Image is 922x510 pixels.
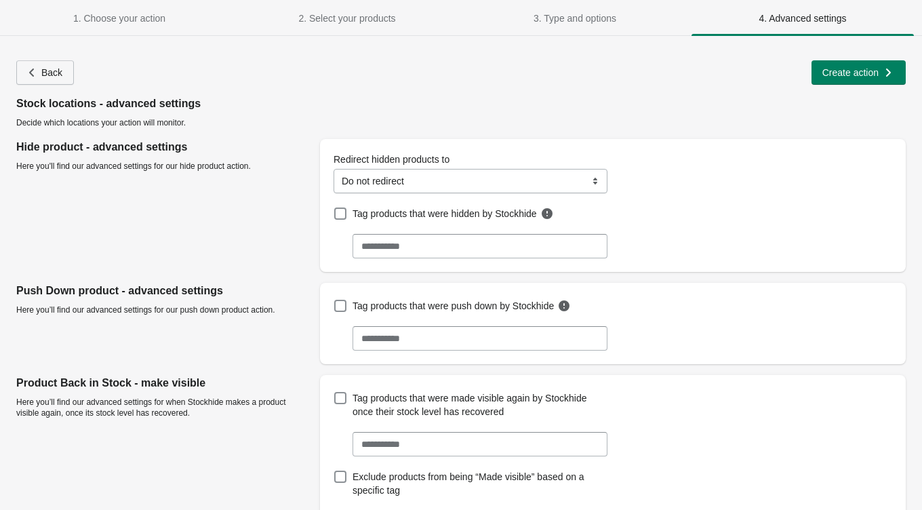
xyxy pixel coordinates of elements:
button: Create action [811,60,906,85]
span: Tag products that were made visible again by Stockhide once their stock level has recovered [353,391,604,418]
span: 4. Advanced settings [759,13,846,24]
button: Back [16,60,74,85]
span: 1. Choose your action [73,13,165,24]
p: Decide which locations your action will monitor. [16,117,309,128]
p: Here you’ll find our advanced settings for our push down product action. [16,305,309,315]
p: Hide product - advanced settings [16,139,309,155]
span: Create action [822,67,879,78]
span: Back [41,67,62,78]
span: 2. Select your products [298,13,395,24]
p: Product Back in Stock - make visible [16,375,309,391]
span: Exclude products from being “Made visible” based on a specific tag [353,470,604,497]
p: Stock locations - advanced settings [16,96,309,112]
span: 3. Type and options [534,13,616,24]
span: Tag products that were push down by Stockhide [353,299,554,313]
p: Here you’ll find our advanced settings for when Stockhide makes a product visible again, once its... [16,397,309,418]
p: Push Down product - advanced settings [16,283,309,299]
p: Here you'll find our advanced settings for our hide product action. [16,161,309,172]
span: Tag products that were hidden by Stockhide [353,207,537,220]
span: Redirect hidden products to [334,154,449,165]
